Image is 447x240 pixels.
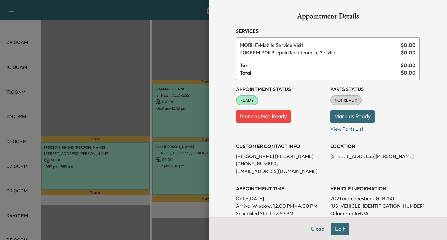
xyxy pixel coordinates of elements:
p: Arrival Window: [236,202,325,210]
p: 12:59 PM [274,210,293,217]
h3: CUSTOMER CONTACT INFO [236,143,325,150]
span: READY [237,97,258,103]
button: Close [307,223,328,235]
span: NOT READY [331,97,361,103]
p: [EMAIL_ADDRESS][DOMAIN_NAME] [236,167,325,175]
span: $ 0.00 [401,69,416,76]
h3: Appointment Status [236,85,325,93]
span: $ 0.00 [401,49,416,56]
h3: Parts Status [330,85,420,93]
p: Scheduled End: [236,217,269,224]
h3: Services [236,27,420,35]
p: [PHONE_NUMBER] [236,160,325,167]
span: Total [240,69,401,76]
span: 12:00 PM - 4:00 PM [273,202,317,210]
p: Date: [DATE] [236,195,325,202]
h3: APPOINTMENT TIME [236,185,325,192]
button: Edit [331,223,349,235]
p: [PERSON_NAME] [PERSON_NAME] [236,152,325,160]
p: [US_VEHICLE_IDENTIFICATION_NUMBER] [330,202,420,210]
span: 30k Prepaid Maintenance Service [240,49,398,56]
span: Mobile Service Visit [240,41,398,49]
span: $ 0.00 [401,41,416,49]
p: 2:53 PM [271,217,288,224]
h3: VEHICLE INFORMATION [330,185,420,192]
button: Mark as Not Ready [236,110,291,123]
p: 2021 mercedesbenz GLB250 [330,195,420,202]
span: Tax [240,61,401,69]
p: View Parts List [330,123,420,133]
h3: LOCATION [330,143,420,150]
p: [STREET_ADDRESS][PERSON_NAME] [330,152,420,160]
p: Scheduled Start: [236,210,273,217]
p: Odometer Out: N/A [330,217,420,224]
button: Mark as Ready [330,110,375,123]
span: $ 0.00 [401,61,416,69]
h1: Appointment Details [236,12,420,22]
p: Odometer In: N/A [330,210,420,217]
